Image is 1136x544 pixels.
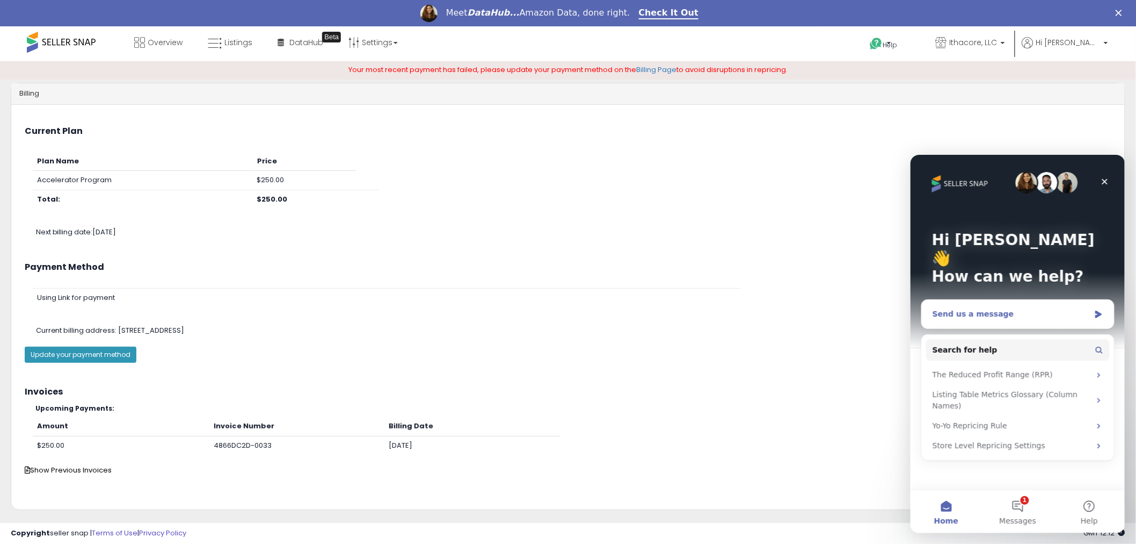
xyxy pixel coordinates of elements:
iframe: Intercom live chat [911,155,1125,533]
div: Tooltip anchor [322,32,341,42]
span: Your most recent payment has failed, please update your payment method on the to avoid disruption... [348,65,788,75]
button: Update your payment method [25,347,136,363]
th: Price [253,152,356,171]
td: $250.00 [33,436,209,455]
th: Billing Date [384,417,560,436]
a: Terms of Use [92,528,137,538]
th: Amount [33,417,209,436]
td: [DATE] [384,436,560,455]
div: Meet Amazon Data, done right. [446,8,630,18]
h3: Current Plan [25,126,1111,136]
span: Help [883,41,898,50]
span: Overview [148,37,183,48]
td: 4866DC2D-0033 [209,436,385,455]
div: Billing [11,83,1125,105]
i: DataHub... [468,8,520,18]
td: Using Link for payment [33,288,677,307]
h3: Payment Method [25,262,1111,272]
h5: Upcoming Payments: [35,405,1111,412]
span: DataHub [289,37,323,48]
a: Ithacore, LLC [928,26,1013,61]
h3: Invoices [25,387,1111,397]
b: $250.00 [257,194,288,204]
i: Get Help [870,37,883,51]
div: Close [1116,10,1126,16]
a: Overview [126,26,191,59]
b: Total: [37,194,60,204]
td: $250.00 [253,171,356,190]
a: Listings [200,26,260,59]
td: Accelerator Program [33,171,253,190]
div: Next billing date: [DATE] [28,227,1131,238]
div: seller snap | | [11,528,186,539]
a: Billing Page [636,65,676,75]
img: Profile image for Georgie [420,5,438,22]
span: Current billing address: [36,325,117,335]
a: Privacy Policy [139,528,186,538]
a: Settings [340,26,406,59]
div: [STREET_ADDRESS] [28,326,1131,336]
strong: Copyright [11,528,50,538]
span: Hi [PERSON_NAME] [1036,37,1101,48]
th: Invoice Number [209,417,385,436]
a: Hi [PERSON_NAME] [1022,37,1108,61]
th: Plan Name [33,152,253,171]
span: Listings [224,37,252,48]
span: Show Previous Invoices [25,465,112,475]
a: Help [862,29,919,61]
a: DataHub [270,26,331,59]
a: Check It Out [639,8,699,19]
span: Ithacore, LLC [950,37,997,48]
